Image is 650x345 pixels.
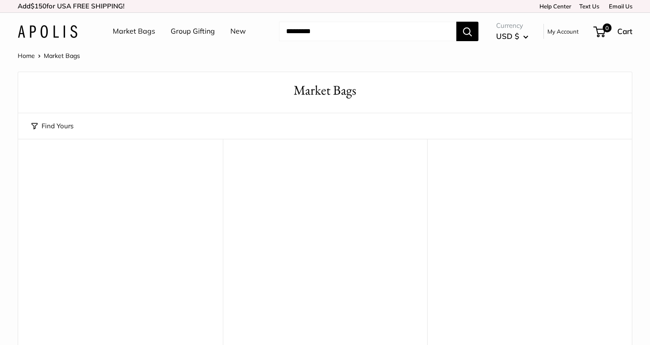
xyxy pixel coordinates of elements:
nav: Breadcrumb [18,50,80,61]
span: $150 [31,2,46,10]
img: Apolis [18,25,77,38]
a: Help Center [536,3,571,10]
a: 0 Cart [594,24,632,38]
span: USD $ [496,31,519,41]
a: My Account [547,26,579,37]
input: Search... [279,22,456,41]
a: Email Us [606,3,632,10]
span: Currency [496,19,528,32]
a: Market Bags [113,25,155,38]
span: 0 [603,23,612,32]
a: New [230,25,246,38]
span: Cart [617,27,632,36]
button: Find Yours [31,120,73,132]
a: Group Gifting [171,25,215,38]
h1: Market Bags [31,81,619,100]
button: Search [456,22,478,41]
a: Home [18,52,35,60]
span: Market Bags [44,52,80,60]
a: Text Us [579,3,599,10]
button: USD $ [496,29,528,43]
